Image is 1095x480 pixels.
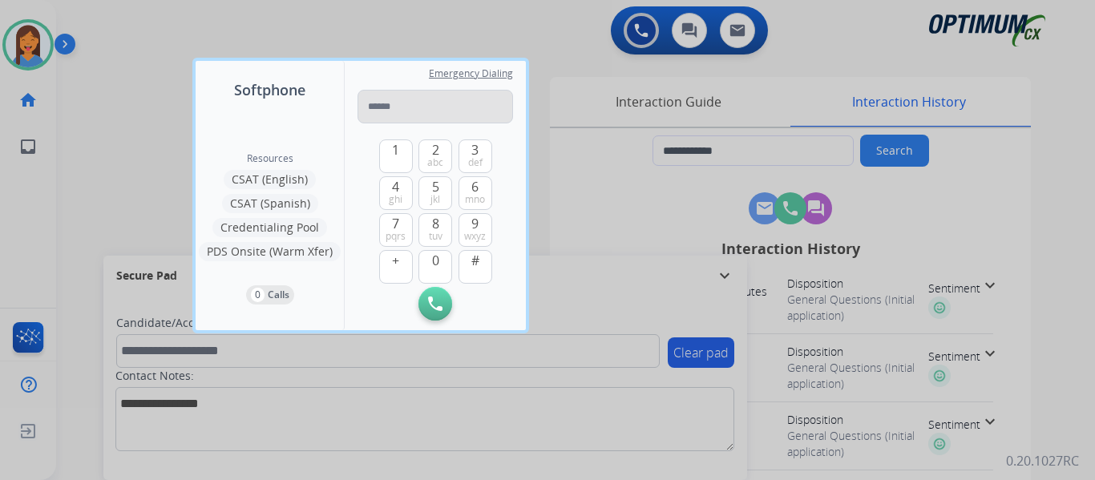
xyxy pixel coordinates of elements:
[465,193,485,206] span: mno
[428,296,442,311] img: call-button
[429,67,513,80] span: Emergency Dialing
[468,156,483,169] span: def
[459,213,492,247] button: 9wxyz
[379,213,413,247] button: 7pqrs
[464,230,486,243] span: wxyz
[234,79,305,101] span: Softphone
[379,176,413,210] button: 4ghi
[418,176,452,210] button: 5jkl
[432,177,439,196] span: 5
[418,139,452,173] button: 2abc
[418,250,452,284] button: 0
[212,218,327,237] button: Credentialing Pool
[268,288,289,302] p: Calls
[392,140,399,159] span: 1
[459,139,492,173] button: 3def
[224,170,316,189] button: CSAT (English)
[432,214,439,233] span: 8
[247,152,293,165] span: Resources
[222,194,318,213] button: CSAT (Spanish)
[471,251,479,270] span: #
[418,213,452,247] button: 8tuv
[459,176,492,210] button: 6mno
[429,230,442,243] span: tuv
[427,156,443,169] span: abc
[471,177,479,196] span: 6
[432,251,439,270] span: 0
[471,140,479,159] span: 3
[1006,451,1079,470] p: 0.20.1027RC
[246,285,294,305] button: 0Calls
[392,177,399,196] span: 4
[251,288,265,302] p: 0
[389,193,402,206] span: ghi
[459,250,492,284] button: #
[392,251,399,270] span: +
[471,214,479,233] span: 9
[430,193,440,206] span: jkl
[432,140,439,159] span: 2
[392,214,399,233] span: 7
[379,139,413,173] button: 1
[379,250,413,284] button: +
[386,230,406,243] span: pqrs
[199,242,341,261] button: PDS Onsite (Warm Xfer)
